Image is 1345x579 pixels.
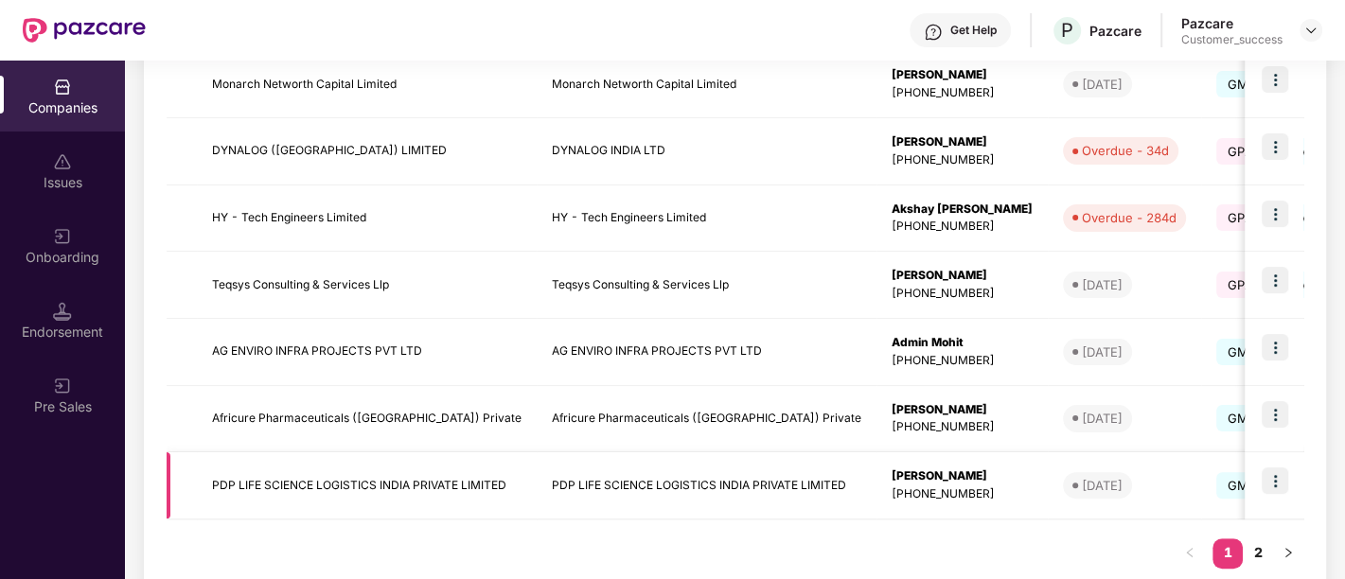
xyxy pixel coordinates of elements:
[1181,32,1283,47] div: Customer_success
[1175,538,1205,569] button: left
[892,201,1033,219] div: Akshay [PERSON_NAME]
[1273,538,1303,569] li: Next Page
[1216,138,1265,165] span: GPA
[197,319,537,386] td: AG ENVIRO INFRA PROJECTS PVT LTD
[53,377,72,395] img: svg+xml;base64,PHN2ZyB3aWR0aD0iMjAiIGhlaWdodD0iMjAiIHZpZXdCb3g9IjAgMCAyMCAyMCIgZmlsbD0ibm9uZSIgeG...
[197,185,537,253] td: HY - Tech Engineers Limited
[197,252,537,319] td: Teqsys Consulting & Services Llp
[537,51,876,118] td: Monarch Networth Capital Limited
[1082,75,1123,94] div: [DATE]
[197,51,537,118] td: Monarch Networth Capital Limited
[892,285,1033,303] div: [PHONE_NUMBER]
[53,78,72,96] img: svg+xml;base64,PHN2ZyBpZD0iQ29tcGFuaWVzIiB4bWxucz0iaHR0cDovL3d3dy53My5vcmcvMjAwMC9zdmciIHdpZHRoPS...
[1262,66,1288,93] img: icon
[537,185,876,253] td: HY - Tech Engineers Limited
[537,452,876,519] td: PDP LIFE SCIENCE LOGISTICS INDIA PRIVATE LIMITED
[1283,547,1294,558] span: right
[537,386,876,453] td: Africure Pharmaceuticals ([GEOGRAPHIC_DATA]) Private
[892,218,1033,236] div: [PHONE_NUMBER]
[197,386,537,453] td: Africure Pharmaceuticals ([GEOGRAPHIC_DATA]) Private
[197,452,537,519] td: PDP LIFE SCIENCE LOGISTICS INDIA PRIVATE LIMITED
[892,66,1033,84] div: [PERSON_NAME]
[1262,267,1288,293] img: icon
[1216,339,1270,365] span: GMC
[537,319,876,386] td: AG ENVIRO INFRA PROJECTS PVT LTD
[53,302,72,321] img: svg+xml;base64,PHN2ZyB3aWR0aD0iMTQuNSIgaGVpZ2h0PSIxNC41IiB2aWV3Qm94PSIwIDAgMTYgMTYiIGZpbGw9Im5vbm...
[197,118,537,185] td: DYNALOG ([GEOGRAPHIC_DATA]) LIMITED
[892,485,1033,503] div: [PHONE_NUMBER]
[1216,472,1270,499] span: GMC
[537,118,876,185] td: DYNALOG INDIA LTD
[1082,409,1123,428] div: [DATE]
[1262,401,1288,428] img: icon
[1082,342,1123,361] div: [DATE]
[1273,538,1303,569] button: right
[1262,467,1288,494] img: icon
[1216,204,1265,231] span: GPA
[1175,538,1205,569] li: Previous Page
[1262,133,1288,160] img: icon
[892,84,1033,102] div: [PHONE_NUMBER]
[892,133,1033,151] div: [PERSON_NAME]
[1262,201,1288,227] img: icon
[892,418,1033,436] div: [PHONE_NUMBER]
[1082,275,1123,294] div: [DATE]
[950,23,997,38] div: Get Help
[1082,208,1177,227] div: Overdue - 284d
[892,352,1033,370] div: [PHONE_NUMBER]
[1243,538,1273,569] li: 2
[1212,538,1243,569] li: 1
[1216,272,1265,298] span: GPA
[892,334,1033,352] div: Admin Mohit
[892,151,1033,169] div: [PHONE_NUMBER]
[1082,141,1169,160] div: Overdue - 34d
[53,227,72,246] img: svg+xml;base64,PHN2ZyB3aWR0aD0iMjAiIGhlaWdodD0iMjAiIHZpZXdCb3g9IjAgMCAyMCAyMCIgZmlsbD0ibm9uZSIgeG...
[892,267,1033,285] div: [PERSON_NAME]
[1089,22,1141,40] div: Pazcare
[1243,538,1273,567] a: 2
[53,152,72,171] img: svg+xml;base64,PHN2ZyBpZD0iSXNzdWVzX2Rpc2FibGVkIiB4bWxucz0iaHR0cDovL3d3dy53My5vcmcvMjAwMC9zdmciIH...
[1262,334,1288,360] img: icon
[892,467,1033,485] div: [PERSON_NAME]
[1216,405,1270,431] span: GMC
[1082,476,1123,495] div: [DATE]
[1184,547,1195,558] span: left
[1061,19,1073,42] span: P
[892,401,1033,419] div: [PERSON_NAME]
[537,252,876,319] td: Teqsys Consulting & Services Llp
[1216,71,1270,97] span: GMC
[924,23,943,42] img: svg+xml;base64,PHN2ZyBpZD0iSGVscC0zMngzMiIgeG1sbnM9Imh0dHA6Ly93d3cudzMub3JnLzIwMDAvc3ZnIiB3aWR0aD...
[1181,14,1283,32] div: Pazcare
[1212,538,1243,567] a: 1
[23,18,146,43] img: New Pazcare Logo
[1303,23,1318,38] img: svg+xml;base64,PHN2ZyBpZD0iRHJvcGRvd24tMzJ4MzIiIHhtbG5zPSJodHRwOi8vd3d3LnczLm9yZy8yMDAwL3N2ZyIgd2...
